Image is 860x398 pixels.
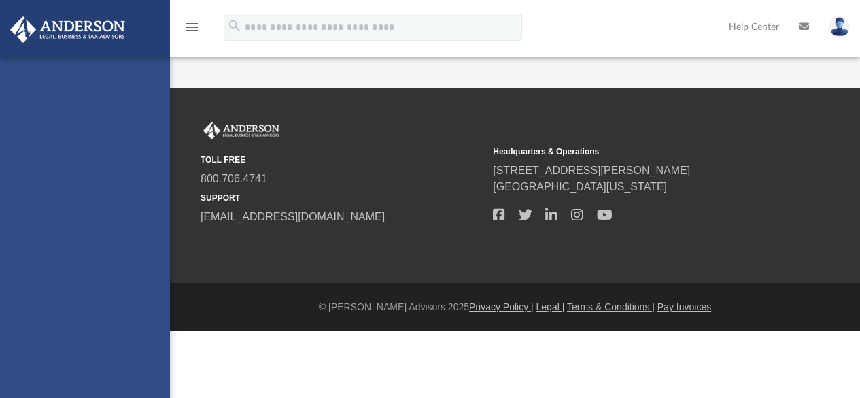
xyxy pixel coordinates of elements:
[829,17,850,37] img: User Pic
[201,192,483,204] small: SUPPORT
[536,301,565,312] a: Legal |
[493,165,690,176] a: [STREET_ADDRESS][PERSON_NAME]
[227,18,242,33] i: search
[184,26,200,35] a: menu
[184,19,200,35] i: menu
[657,301,711,312] a: Pay Invoices
[201,211,385,222] a: [EMAIL_ADDRESS][DOMAIN_NAME]
[201,173,267,184] a: 800.706.4741
[201,154,483,166] small: TOLL FREE
[469,301,534,312] a: Privacy Policy |
[567,301,655,312] a: Terms & Conditions |
[493,181,667,193] a: [GEOGRAPHIC_DATA][US_STATE]
[493,146,776,158] small: Headquarters & Operations
[6,16,129,43] img: Anderson Advisors Platinum Portal
[201,122,282,139] img: Anderson Advisors Platinum Portal
[170,300,860,314] div: © [PERSON_NAME] Advisors 2025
